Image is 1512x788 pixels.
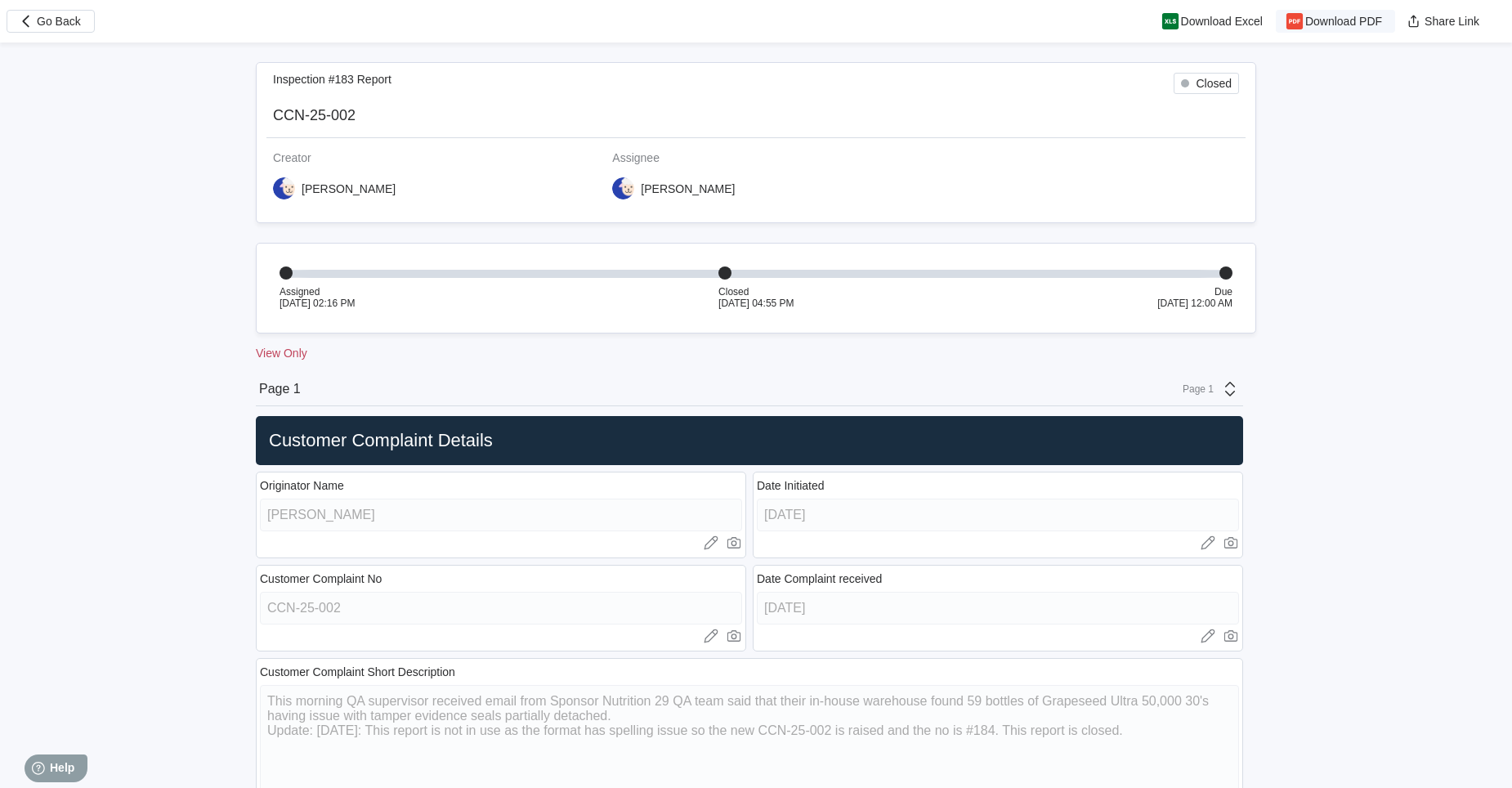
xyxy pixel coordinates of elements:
span: Share Link [1425,16,1479,27]
span: Go Back [37,16,81,27]
input: Type here... [260,592,742,625]
div: Customer Complaint Short Description [260,665,455,678]
button: Download Excel [1152,10,1276,33]
button: Share Link [1395,10,1492,33]
div: [DATE] 04:55 PM [718,298,794,309]
div: Page 1 [1173,383,1214,395]
div: Due [1157,286,1232,298]
div: Assigned [280,286,355,298]
div: Closed [718,286,794,298]
input: Type here... [757,592,1239,625]
div: Closed [1196,77,1232,90]
img: sheep.png [612,177,634,199]
div: Originator Name [260,479,344,492]
div: Assignee [612,151,938,164]
div: [PERSON_NAME] [302,182,396,195]
div: [PERSON_NAME] [641,182,735,195]
div: Date Initiated [757,479,825,492]
img: sheep.png [273,177,295,199]
div: Customer Complaint No [260,572,382,585]
span: Download PDF [1305,16,1382,27]
div: Creator [273,151,599,164]
h2: Customer Complaint Details [262,429,1237,452]
div: [DATE] 12:00 AM [1157,298,1232,309]
div: Date Complaint received [757,572,882,585]
button: Download PDF [1276,10,1395,33]
span: CCN-25-002 [273,107,356,123]
span: Download Excel [1181,16,1263,27]
div: View Only [256,347,1256,360]
div: [DATE] 02:16 PM [280,298,355,309]
button: Go Back [7,10,95,33]
input: Type here... [757,499,1239,531]
div: Inspection #183 Report [273,73,391,94]
div: Page 1 [259,382,301,396]
input: Type here... [260,499,742,531]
